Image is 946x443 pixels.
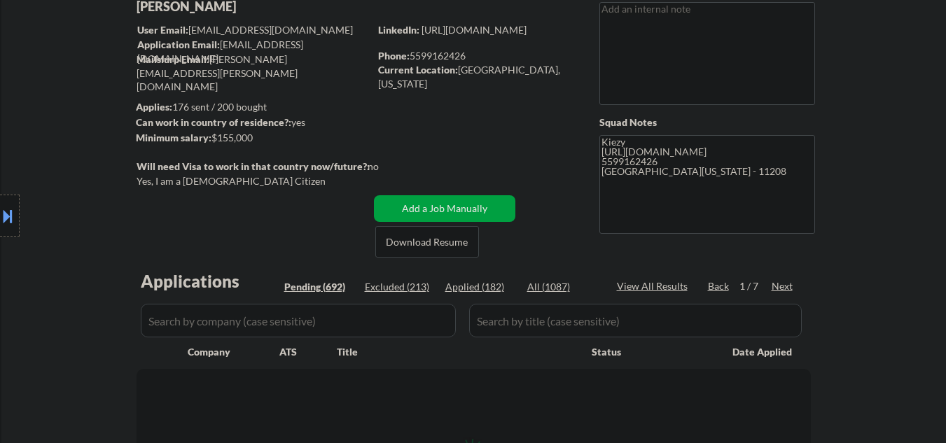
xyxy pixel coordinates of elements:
div: Pending (692) [284,280,354,294]
strong: Phone: [378,50,410,62]
strong: User Email: [137,24,188,36]
strong: Will need Visa to work in that country now/future?: [137,160,370,172]
div: 1 / 7 [739,279,772,293]
div: Next [772,279,794,293]
div: Company [188,345,279,359]
strong: LinkedIn: [378,24,419,36]
div: Yes, I am a [DEMOGRAPHIC_DATA] Citizen [137,174,373,188]
div: [PERSON_NAME][EMAIL_ADDRESS][PERSON_NAME][DOMAIN_NAME] [137,52,369,94]
div: All (1087) [527,280,597,294]
div: 176 sent / 200 bought [136,100,369,114]
button: Add a Job Manually [374,195,515,222]
strong: Mailslurp Email: [137,53,209,65]
div: Squad Notes [599,115,815,129]
div: [GEOGRAPHIC_DATA], [US_STATE] [378,63,576,90]
div: Title [337,345,578,359]
strong: Current Location: [378,64,458,76]
div: 5599162426 [378,49,576,63]
div: $155,000 [136,131,369,145]
div: Applied (182) [445,280,515,294]
strong: Application Email: [137,38,220,50]
div: Date Applied [732,345,794,359]
div: View All Results [617,279,692,293]
div: ATS [279,345,337,359]
div: Back [708,279,730,293]
a: [URL][DOMAIN_NAME] [422,24,527,36]
button: Download Resume [375,226,479,258]
div: Status [592,339,712,364]
div: no [368,160,408,174]
input: Search by company (case sensitive) [141,304,456,337]
div: [EMAIL_ADDRESS][DOMAIN_NAME] [137,23,369,37]
div: [EMAIL_ADDRESS][DOMAIN_NAME] [137,38,369,65]
div: Excluded (213) [365,280,435,294]
input: Search by title (case sensitive) [469,304,802,337]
